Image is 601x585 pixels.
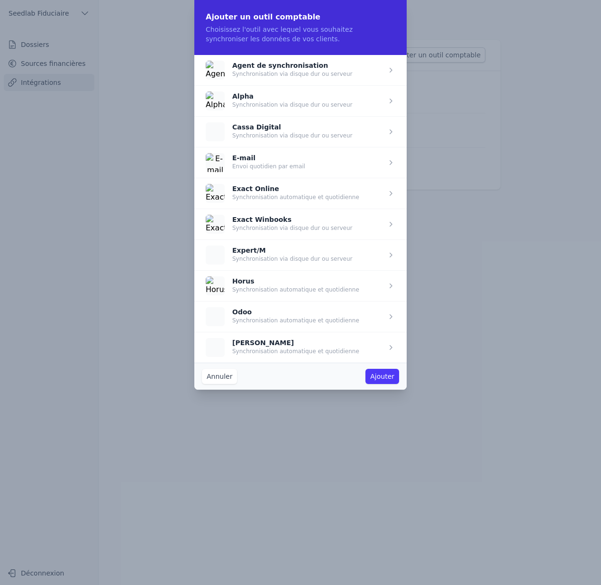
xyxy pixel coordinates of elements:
[232,247,352,253] p: Expert/M
[365,369,399,384] button: Ajouter
[206,61,352,80] button: Agent de synchronisation Synchronisation via disque dur ou serveur
[206,307,359,326] button: Odoo Synchronisation automatique et quotidienne
[206,25,395,44] p: Choisissez l'outil avec lequel vous souhaitez synchroniser les données de vos clients.
[232,155,305,161] p: E-mail
[206,246,352,265] button: Expert/M Synchronisation via disque dur ou serveur
[232,186,359,192] p: Exact Online
[206,215,352,234] button: Exact Winbooks Synchronisation via disque dur ou serveur
[232,340,359,346] p: [PERSON_NAME]
[206,184,359,203] button: Exact Online Synchronisation automatique et quotidienne
[232,93,352,99] p: Alpha
[232,217,352,222] p: Exact Winbooks
[206,11,395,23] h2: Ajouter un outil comptable
[206,338,359,357] button: [PERSON_NAME] Synchronisation automatique et quotidienne
[232,278,359,284] p: Horus
[206,91,352,110] button: Alpha Synchronisation via disque dur ou serveur
[202,369,237,384] button: Annuler
[232,309,359,315] p: Odoo
[206,276,359,295] button: Horus Synchronisation automatique et quotidienne
[232,63,352,68] p: Agent de synchronisation
[232,124,352,130] p: Cassa Digital
[206,122,352,141] button: Cassa Digital Synchronisation via disque dur ou serveur
[206,153,305,172] button: E-mail Envoi quotidien par email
